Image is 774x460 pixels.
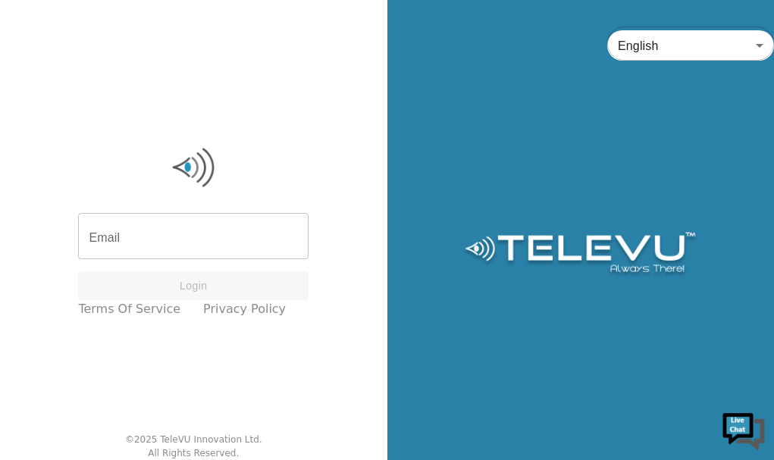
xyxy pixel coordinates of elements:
img: Logo [78,145,309,190]
a: Privacy Policy [203,300,286,318]
img: Chat Widget [721,407,766,452]
a: Terms of Service [78,300,180,318]
div: All Rights Reserved. [148,446,239,460]
div: English [607,24,774,67]
div: © 2025 TeleVU Innovation Ltd. [125,433,262,446]
img: Logo [462,232,698,277]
